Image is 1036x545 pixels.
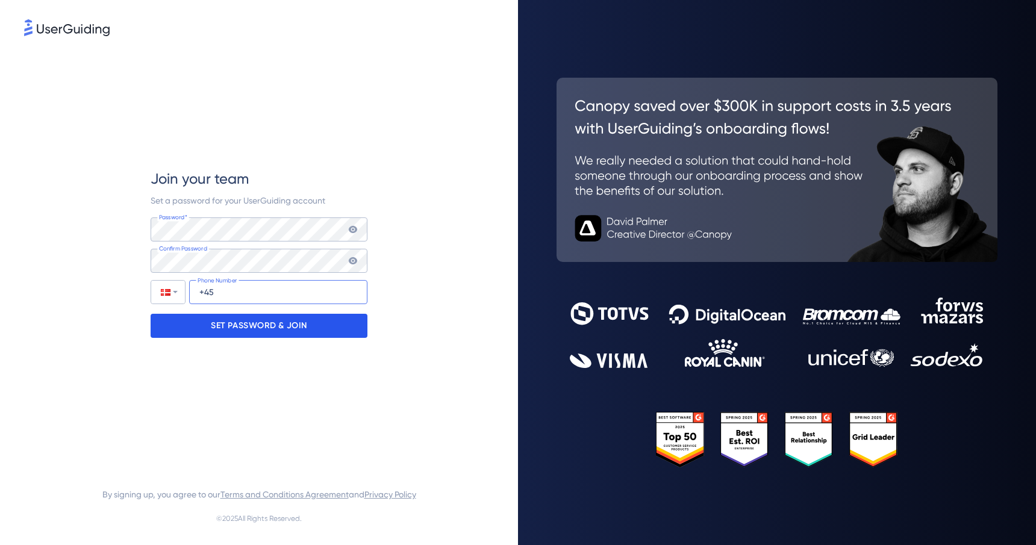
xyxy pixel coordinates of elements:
input: Phone Number [189,280,367,304]
img: 26c0aa7c25a843aed4baddd2b5e0fa68.svg [557,78,997,262]
span: By signing up, you agree to our and [102,487,416,502]
span: Set a password for your UserGuiding account [151,196,325,205]
img: 25303e33045975176eb484905ab012ff.svg [656,412,899,467]
span: Join your team [151,169,249,188]
img: 8faab4ba6bc7696a72372aa768b0286c.svg [24,19,110,36]
p: SET PASSWORD & JOIN [211,316,307,335]
div: Denmark: + 45 [151,281,185,304]
span: © 2025 All Rights Reserved. [216,511,302,526]
a: Terms and Conditions Agreement [220,490,349,499]
a: Privacy Policy [364,490,416,499]
img: 9302ce2ac39453076f5bc0f2f2ca889b.svg [570,297,984,368]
